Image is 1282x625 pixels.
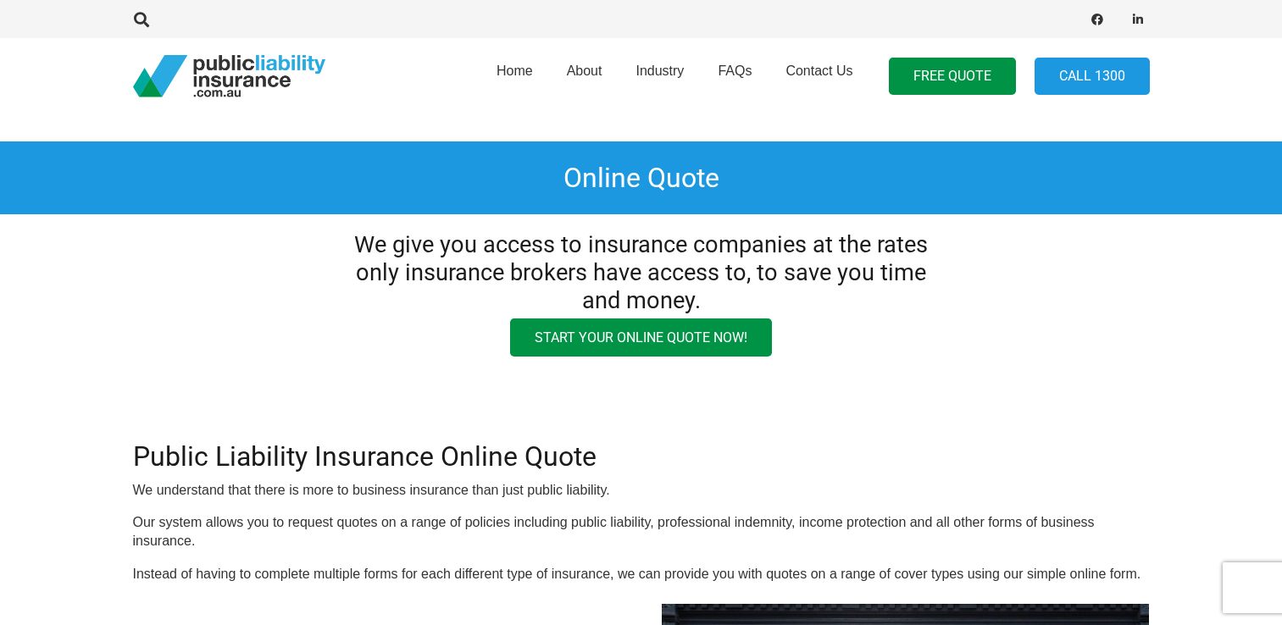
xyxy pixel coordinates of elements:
a: Start your online quote now! [510,318,772,357]
p: Instead of having to complete multiple forms for each different type of insurance, we can provide... [133,565,1150,584]
a: pli_logotransparent [133,55,325,97]
a: Facebook [1085,8,1109,31]
h2: Public Liability Insurance Online Quote [133,440,1150,473]
span: About [567,64,602,78]
a: Call 1300 [1035,58,1150,96]
a: Industry [619,33,701,119]
a: FREE QUOTE [889,58,1016,96]
a: FAQs [701,33,769,119]
span: Industry [635,64,684,78]
span: Home [497,64,533,78]
p: We understand that there is more to business insurance than just public liability. [133,481,1150,500]
span: FAQs [718,64,752,78]
a: About [550,33,619,119]
h3: We give you access to insurance companies at the rates only insurance brokers have access to, to ... [339,231,943,314]
a: Contact Us [769,33,869,119]
a: Search [125,12,159,27]
a: Home [480,33,550,119]
span: Contact Us [785,64,852,78]
p: Our system allows you to request quotes on a range of policies including public liability, profes... [133,513,1150,551]
a: LinkedIn [1126,8,1150,31]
